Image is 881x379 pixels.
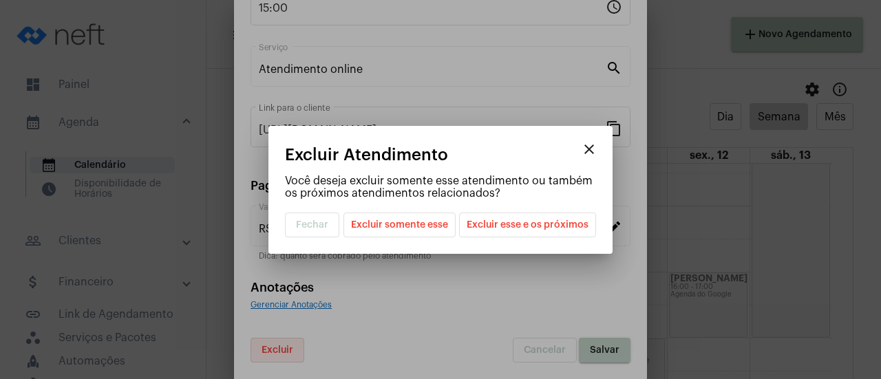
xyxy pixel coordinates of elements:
[285,175,596,199] p: Você deseja excluir somente esse atendimento ou também os próximos atendimentos relacionados?
[351,213,448,237] span: Excluir somente esse
[581,141,597,158] mat-icon: close
[459,213,596,237] button: Excluir esse e os próximos
[285,146,448,164] span: Excluir Atendimento
[285,213,339,237] button: Fechar
[296,220,328,230] span: Fechar
[467,213,588,237] span: Excluir esse e os próximos
[343,213,456,237] button: Excluir somente esse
